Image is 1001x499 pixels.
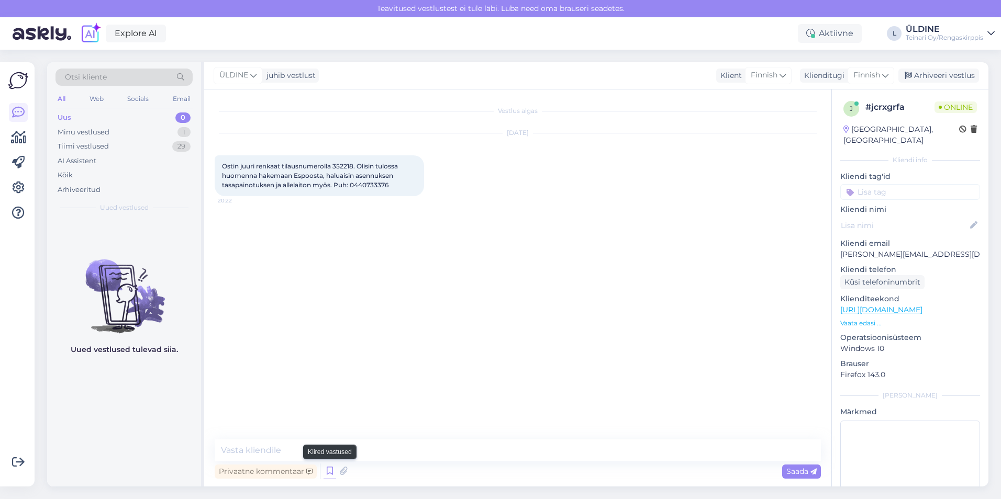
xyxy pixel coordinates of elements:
span: ÜLDINE [219,70,248,81]
p: Kliendi tag'id [840,171,980,182]
div: Web [87,92,106,106]
div: 0 [175,112,191,123]
a: ÜLDINETeinari Oy/Rengaskirppis [906,25,995,42]
p: Operatsioonisüsteem [840,332,980,343]
div: juhib vestlust [262,70,316,81]
span: Online [935,101,977,113]
div: Aktiivne [798,24,862,43]
div: [GEOGRAPHIC_DATA], [GEOGRAPHIC_DATA] [843,124,959,146]
span: 20:22 [218,197,257,205]
span: Uued vestlused [100,203,149,212]
span: Saada [786,467,817,476]
div: AI Assistent [58,156,96,166]
div: Arhiveeri vestlus [898,69,979,83]
div: Vestlus algas [215,106,821,116]
p: Kliendi email [840,238,980,249]
div: Minu vestlused [58,127,109,138]
span: Finnish [853,70,880,81]
div: Socials [125,92,151,106]
div: 1 [177,127,191,138]
div: Klienditugi [800,70,844,81]
div: 29 [172,141,191,152]
img: Askly Logo [8,71,28,90]
div: # jcrxgrfa [865,101,935,114]
div: L [887,26,902,41]
p: [PERSON_NAME][EMAIL_ADDRESS][DOMAIN_NAME] [840,249,980,260]
div: Arhiveeritud [58,185,101,195]
span: Finnish [751,70,777,81]
p: Vaata edasi ... [840,319,980,328]
div: Teinari Oy/Rengaskirppis [906,33,983,42]
p: Uued vestlused tulevad siia. [71,344,178,355]
p: Windows 10 [840,343,980,354]
p: Kliendi nimi [840,204,980,215]
div: ÜLDINE [906,25,983,33]
p: Märkmed [840,406,980,417]
img: explore-ai [80,22,102,44]
div: [PERSON_NAME] [840,391,980,400]
div: Uus [58,112,71,123]
p: Firefox 143.0 [840,369,980,380]
div: Küsi telefoninumbrit [840,275,925,289]
span: j [850,105,853,112]
div: Kõik [58,170,73,180]
div: Privaatne kommentaar [215,464,317,479]
div: All [55,92,68,106]
small: Kiired vastused [308,447,352,457]
div: Tiimi vestlused [58,141,109,152]
div: Kliendi info [840,155,980,165]
div: Klient [716,70,742,81]
input: Lisa tag [840,184,980,200]
div: Email [171,92,193,106]
img: No chats [47,241,201,335]
div: [DATE] [215,128,821,138]
span: Ostin juuri renkaat tilausnumerolla 352218. Olisin tulossa huomenna hakemaan Espoosta, haluaisin ... [222,162,399,189]
span: Otsi kliente [65,72,107,83]
a: Explore AI [106,25,166,42]
p: Kliendi telefon [840,264,980,275]
p: Brauser [840,358,980,369]
p: Klienditeekond [840,293,980,304]
input: Lisa nimi [841,220,968,231]
a: [URL][DOMAIN_NAME] [840,305,922,314]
